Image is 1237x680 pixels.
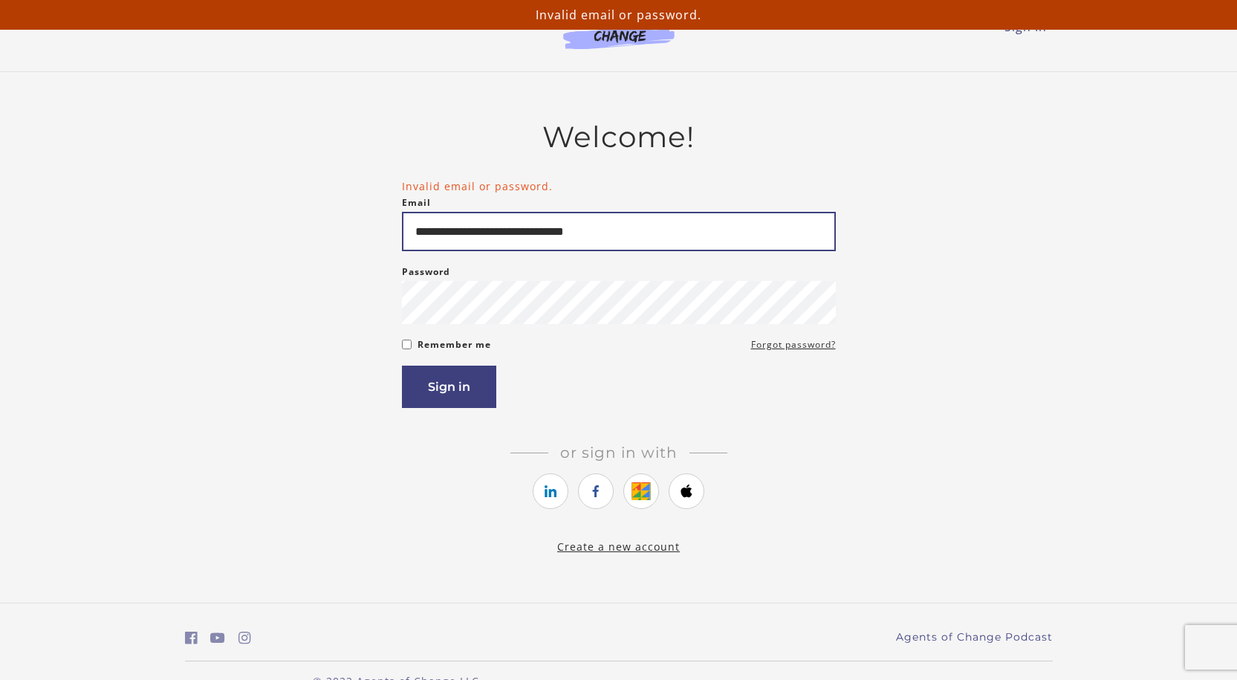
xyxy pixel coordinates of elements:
a: Forgot password? [751,336,836,354]
a: https://www.instagram.com/agentsofchangeprep/ (Open in a new window) [238,627,251,649]
i: https://www.instagram.com/agentsofchangeprep/ (Open in a new window) [238,631,251,645]
a: https://courses.thinkific.com/users/auth/linkedin?ss%5Breferral%5D=&ss%5Buser_return_to%5D=&ss%5B... [533,473,568,509]
i: https://www.facebook.com/groups/aswbtestprep (Open in a new window) [185,631,198,645]
p: Invalid email or password. [6,6,1231,24]
a: https://courses.thinkific.com/users/auth/facebook?ss%5Breferral%5D=&ss%5Buser_return_to%5D=&ss%5B... [578,473,614,509]
h2: Welcome! [402,120,836,155]
button: Sign in [402,366,496,408]
a: Create a new account [557,540,680,554]
label: Remember me [418,336,491,354]
a: Agents of Change Podcast [896,629,1053,645]
li: Invalid email or password. [402,178,836,194]
label: Email [402,194,431,212]
i: https://www.youtube.com/c/AgentsofChangeTestPrepbyMeaganMitchell (Open in a new window) [210,631,225,645]
a: https://www.facebook.com/groups/aswbtestprep (Open in a new window) [185,627,198,649]
span: Or sign in with [548,444,689,462]
a: https://courses.thinkific.com/users/auth/google?ss%5Breferral%5D=&ss%5Buser_return_to%5D=&ss%5Bvi... [623,473,659,509]
label: Password [402,263,450,281]
img: Agents of Change Logo [548,15,690,49]
a: https://courses.thinkific.com/users/auth/apple?ss%5Breferral%5D=&ss%5Buser_return_to%5D=&ss%5Bvis... [669,473,704,509]
a: https://www.youtube.com/c/AgentsofChangeTestPrepbyMeaganMitchell (Open in a new window) [210,627,225,649]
